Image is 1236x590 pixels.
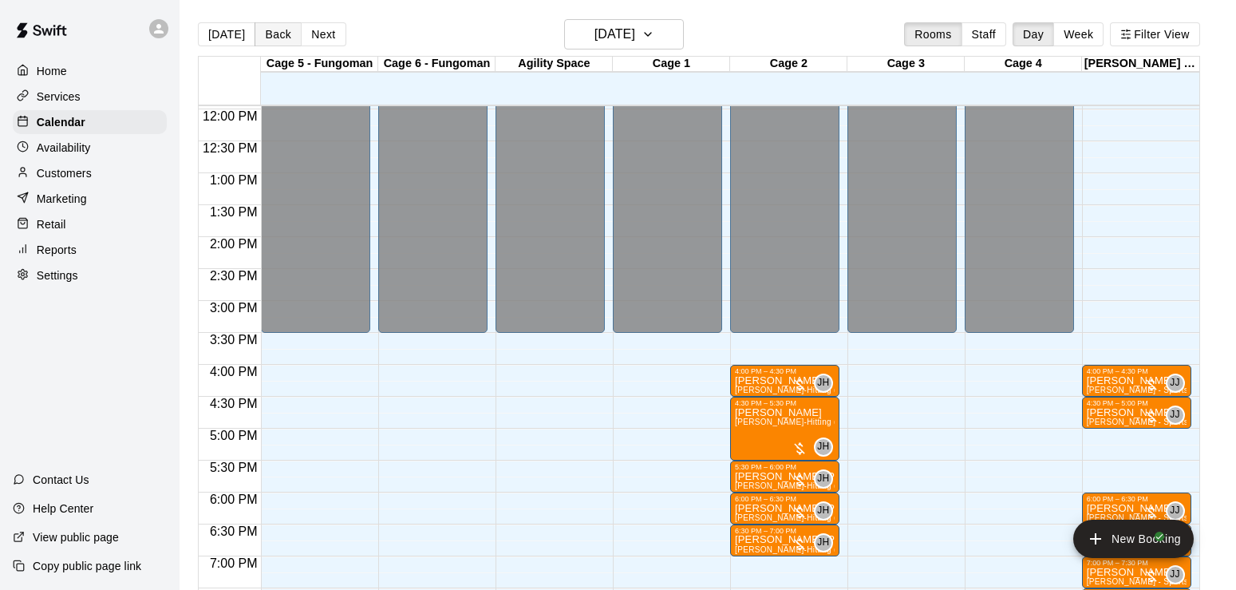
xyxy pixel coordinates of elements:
[198,22,255,46] button: [DATE]
[206,397,262,410] span: 4:30 PM
[1082,365,1191,397] div: 4:00 PM – 4:30 PM: Ryan Williams
[37,63,67,79] p: Home
[1087,367,1187,375] div: 4:00 PM – 4:30 PM
[496,57,613,72] div: Agility Space
[1170,375,1180,391] span: JJ
[1172,406,1185,425] span: Josh Jones
[730,525,839,556] div: 6:30 PM – 7:00 PM: Archer Batdorf
[735,367,835,375] div: 4:00 PM – 4:30 PM
[206,493,262,506] span: 6:00 PM
[199,141,261,155] span: 12:30 PM
[814,374,833,393] div: Jeremy Hazelbaker
[13,136,167,160] a: Availability
[1143,537,1159,552] span: All customers have paid
[13,110,167,134] div: Calendar
[206,173,262,187] span: 1:00 PM
[378,57,496,72] div: Cage 6 - Fungoman
[735,463,835,471] div: 5:30 PM – 6:00 PM
[1082,493,1191,525] div: 6:00 PM – 6:30 PM: Hollis Kepley
[1166,406,1185,425] div: Josh Jones
[1170,567,1180,583] span: JJ
[814,501,833,521] div: Jeremy Hazelbaker
[1166,501,1185,521] div: Josh Jones
[1082,556,1191,588] div: 7:00 PM – 7:30 PM: Dalyn Nebel
[206,301,262,315] span: 3:00 PM
[1166,374,1185,393] div: Josh Jones
[814,438,833,457] div: Jeremy Hazelbaker
[730,397,839,461] div: 4:30 PM – 5:30 PM: Brayden Hurst
[301,22,346,46] button: Next
[206,365,262,378] span: 4:00 PM
[37,114,85,130] p: Calendar
[735,495,835,503] div: 6:00 PM – 6:30 PM
[564,19,684,49] button: [DATE]
[33,501,93,517] p: Help Center
[735,399,835,407] div: 4:30 PM – 5:30 PM
[730,365,839,397] div: 4:00 PM – 4:30 PM: Miller Bynum
[817,535,829,551] span: JH
[37,216,66,232] p: Retail
[13,187,167,211] a: Marketing
[594,23,635,46] h6: [DATE]
[1172,374,1185,393] span: Josh Jones
[847,57,965,72] div: Cage 3
[37,165,92,181] p: Customers
[817,503,829,519] span: JH
[1082,397,1191,429] div: 4:30 PM – 5:00 PM: Jackson Leath
[820,438,833,457] span: Jeremy Hazelbaker
[1166,565,1185,584] div: Josh Jones
[199,109,261,123] span: 12:00 PM
[735,545,865,554] span: [PERSON_NAME]-Hitting (30 min)
[261,57,378,72] div: Cage 5 - Fungoman
[37,140,91,156] p: Availability
[820,533,833,552] span: Jeremy Hazelbaker
[820,469,833,489] span: Jeremy Hazelbaker
[13,263,167,287] a: Settings
[1013,22,1054,46] button: Day
[1087,495,1187,503] div: 6:00 PM – 6:30 PM
[13,59,167,83] a: Home
[735,481,865,490] span: [PERSON_NAME]-Hitting (30 min)
[206,556,262,570] span: 7:00 PM
[37,89,81,105] p: Services
[965,57,1082,72] div: Cage 4
[820,501,833,521] span: Jeremy Hazelbaker
[206,237,262,251] span: 2:00 PM
[1172,565,1185,584] span: Josh Jones
[206,461,262,474] span: 5:30 PM
[37,242,77,258] p: Reports
[33,529,119,545] p: View public page
[13,161,167,185] a: Customers
[962,22,1007,46] button: Staff
[1110,22,1199,46] button: Filter View
[735,418,865,426] span: [PERSON_NAME]-Hitting (60 min)
[735,527,835,535] div: 6:30 PM – 7:00 PM
[13,212,167,236] a: Retail
[1087,559,1187,567] div: 7:00 PM – 7:30 PM
[1170,407,1180,423] span: JJ
[206,269,262,283] span: 2:30 PM
[255,22,302,46] button: Back
[1053,22,1104,46] button: Week
[814,533,833,552] div: Jeremy Hazelbaker
[730,57,847,72] div: Cage 2
[13,85,167,109] div: Services
[817,439,829,455] span: JH
[814,469,833,489] div: Jeremy Hazelbaker
[820,374,833,393] span: Jeremy Hazelbaker
[206,525,262,538] span: 6:30 PM
[33,472,89,488] p: Contact Us
[33,558,141,574] p: Copy public page link
[735,513,865,522] span: [PERSON_NAME]-Hitting (30 min)
[730,493,839,525] div: 6:00 PM – 6:30 PM: Archer Batdorf
[735,386,865,394] span: [PERSON_NAME]-Hitting (30 min)
[613,57,730,72] div: Cage 1
[206,205,262,219] span: 1:30 PM
[1170,503,1180,519] span: JJ
[730,461,839,493] div: 5:30 PM – 6:00 PM: Jackson Singleton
